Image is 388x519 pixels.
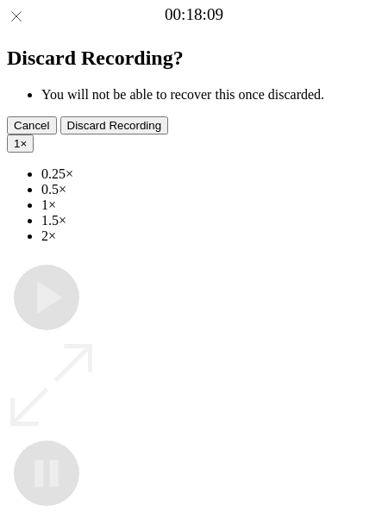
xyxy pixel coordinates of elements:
[165,5,223,24] a: 00:18:09
[7,116,57,134] button: Cancel
[7,47,381,70] h2: Discard Recording?
[41,228,381,244] li: 2×
[60,116,169,134] button: Discard Recording
[41,87,381,103] li: You will not be able to recover this once discarded.
[41,213,381,228] li: 1.5×
[7,134,34,153] button: 1×
[41,166,381,182] li: 0.25×
[41,197,381,213] li: 1×
[41,182,381,197] li: 0.5×
[14,137,20,150] span: 1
